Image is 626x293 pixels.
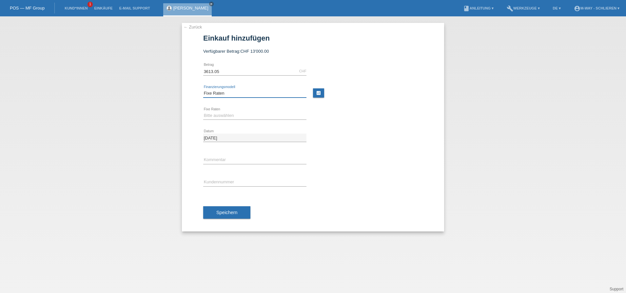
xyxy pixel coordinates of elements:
[574,5,580,12] i: account_circle
[507,5,513,12] i: build
[209,2,214,6] a: close
[116,6,153,10] a: E-Mail Support
[460,6,497,10] a: bookAnleitung ▾
[316,90,321,96] i: calculate
[610,287,623,291] a: Support
[313,88,324,98] a: calculate
[173,6,208,10] a: [PERSON_NAME]
[463,5,470,12] i: book
[210,2,213,6] i: close
[503,6,543,10] a: buildWerkzeuge ▾
[240,49,269,54] span: CHF 13'000.00
[571,6,623,10] a: account_circlem-way - Schlieren ▾
[203,34,423,42] h1: Einkauf hinzufügen
[550,6,564,10] a: DE ▾
[203,49,423,54] div: Verfügbarer Betrag:
[10,6,45,10] a: POS — MF Group
[88,2,93,7] span: 1
[91,6,116,10] a: Einkäufe
[184,25,202,29] a: ← Zurück
[216,210,237,215] span: Speichern
[61,6,91,10] a: Kund*innen
[299,69,306,73] div: CHF
[203,206,250,219] button: Speichern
